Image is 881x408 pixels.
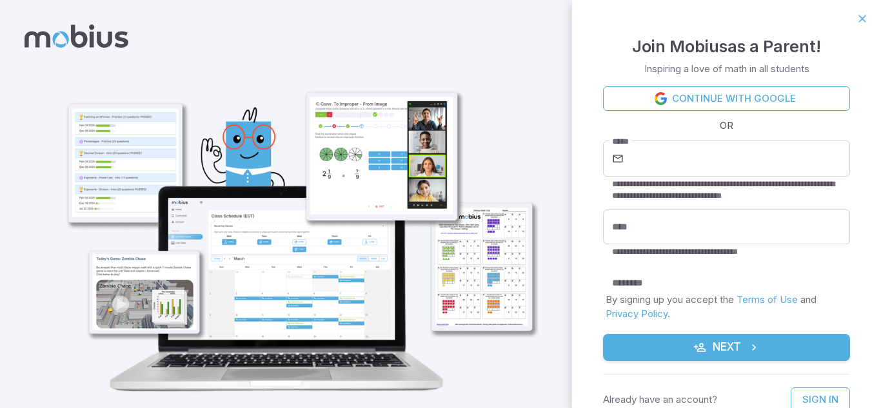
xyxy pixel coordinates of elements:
[632,34,821,59] h4: Join Mobius as a Parent !
[603,334,850,361] button: Next
[737,293,798,306] a: Terms of Use
[717,119,737,133] span: OR
[603,86,850,111] a: Continue with Google
[43,36,549,407] img: parent_1-illustration
[603,393,717,407] p: Already have an account?
[606,307,668,320] a: Privacy Policy
[644,62,809,76] p: Inspiring a love of math in all students
[606,293,847,321] p: By signing up you accept the and .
